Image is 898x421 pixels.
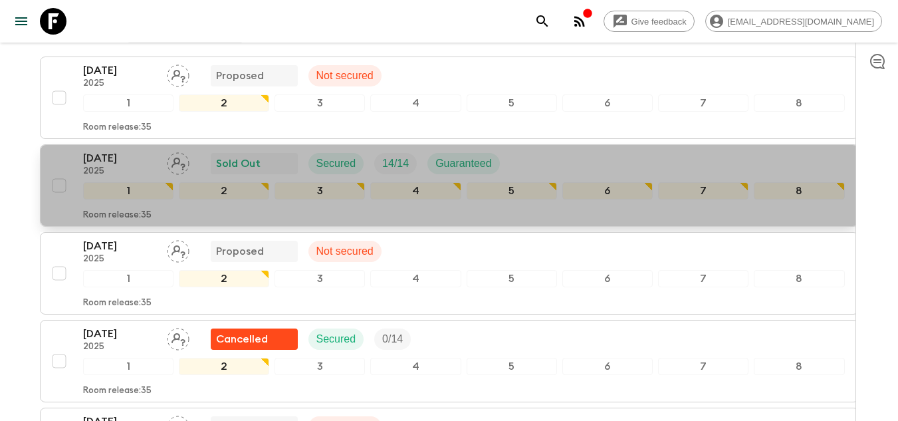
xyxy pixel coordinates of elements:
div: 7 [658,358,748,375]
span: Assign pack leader [167,69,189,79]
div: 5 [467,270,557,287]
div: 3 [275,182,365,200]
p: Proposed [216,243,264,259]
div: 3 [275,94,365,112]
div: 7 [658,270,748,287]
div: [EMAIL_ADDRESS][DOMAIN_NAME] [705,11,882,32]
div: 3 [275,358,365,375]
div: 5 [467,358,557,375]
button: [DATE]2025Assign pack leaderFlash Pack cancellationSecuredTrip Fill12345678Room release:35 [40,320,859,402]
div: Flash Pack cancellation [211,329,298,350]
p: 0 / 14 [382,331,403,347]
div: Secured [308,153,364,174]
div: Not secured [308,241,382,262]
button: [DATE]2025Assign pack leaderProposedNot secured12345678Room release:35 [40,57,859,139]
div: 8 [754,182,844,200]
div: Trip Fill [374,329,411,350]
div: 5 [467,182,557,200]
div: Not secured [308,65,382,86]
p: 14 / 14 [382,156,409,172]
div: 2 [179,270,269,287]
div: 8 [754,94,844,112]
div: 1 [83,358,173,375]
span: [EMAIL_ADDRESS][DOMAIN_NAME] [721,17,881,27]
p: Cancelled [216,331,268,347]
div: 6 [562,94,653,112]
span: Assign pack leader [167,156,189,167]
span: Assign pack leader [167,244,189,255]
p: Room release: 35 [83,122,152,133]
button: [DATE]2025Assign pack leaderSold OutSecuredTrip FillGuaranteed12345678Room release:35 [40,144,859,227]
div: Trip Fill [374,153,417,174]
p: Room release: 35 [83,386,152,396]
div: 6 [562,358,653,375]
span: Give feedback [624,17,694,27]
div: 4 [370,358,461,375]
div: 1 [83,182,173,200]
p: [DATE] [83,63,156,78]
p: Room release: 35 [83,298,152,309]
div: 7 [658,182,748,200]
p: 2025 [83,342,156,352]
div: 8 [754,358,844,375]
p: Secured [316,156,356,172]
div: 2 [179,182,269,200]
p: Not secured [316,68,374,84]
div: 2 [179,94,269,112]
div: 1 [83,94,173,112]
p: 2025 [83,78,156,89]
button: menu [8,8,35,35]
div: Secured [308,329,364,350]
p: [DATE] [83,150,156,166]
span: Assign pack leader [167,332,189,343]
div: 4 [370,182,461,200]
div: 4 [370,270,461,287]
p: Not secured [316,243,374,259]
p: Room release: 35 [83,210,152,221]
div: 2 [179,358,269,375]
div: 6 [562,182,653,200]
a: Give feedback [604,11,695,32]
p: Guaranteed [435,156,492,172]
div: 4 [370,94,461,112]
div: 3 [275,270,365,287]
button: [DATE]2025Assign pack leaderProposedNot secured12345678Room release:35 [40,232,859,315]
p: [DATE] [83,326,156,342]
p: Proposed [216,68,264,84]
button: search adventures [529,8,556,35]
div: 6 [562,270,653,287]
p: 2025 [83,166,156,177]
p: [DATE] [83,238,156,254]
p: Secured [316,331,356,347]
p: 2025 [83,254,156,265]
p: Sold Out [216,156,261,172]
div: 7 [658,94,748,112]
div: 1 [83,270,173,287]
div: 5 [467,94,557,112]
div: 8 [754,270,844,287]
